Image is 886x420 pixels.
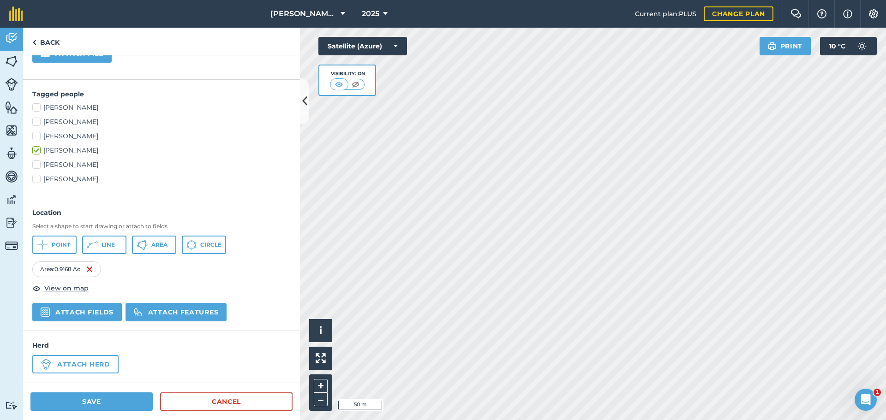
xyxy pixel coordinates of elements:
[32,131,291,141] label: [PERSON_NAME]
[5,170,18,183] img: svg+xml;base64,PD94bWwgdmVyc2lvbj0iMS4wIiBlbmNvZGluZz0idXRmLTgiPz4KPCEtLSBHZW5lcmF0b3I6IEFkb2JlIE...
[32,174,291,184] label: [PERSON_NAME]
[32,283,41,294] img: svg+xml;base64,PHN2ZyB4bWxucz0iaHR0cDovL3d3dy53My5vcmcvMjAwMC9zdmciIHdpZHRoPSIxOCIgaGVpZ2h0PSIyNC...
[52,241,70,248] span: Point
[32,355,119,373] button: Attach herd
[5,124,18,137] img: svg+xml;base64,PHN2ZyB4bWxucz0iaHR0cDovL3d3dy53My5vcmcvMjAwMC9zdmciIHdpZHRoPSI1NiIgaGVpZ2h0PSI2MC...
[829,37,845,55] span: 10 ° C
[82,236,126,254] button: Line
[855,389,877,411] iframe: Intercom live chat
[32,303,122,321] button: Attach fields
[333,80,345,89] img: svg+xml;base64,PHN2ZyB4bWxucz0iaHR0cDovL3d3dy53My5vcmcvMjAwMC9zdmciIHdpZHRoPSI1MCIgaGVpZ2h0PSI0MC...
[126,303,227,321] button: Attach features
[32,261,101,277] div: Area : 0.9168 Ac
[132,236,176,254] button: Area
[32,103,291,112] label: [PERSON_NAME]
[874,389,881,396] span: 1
[32,223,291,230] h3: Select a shape to start drawing or attach to fields
[5,239,18,252] img: svg+xml;base64,PD94bWwgdmVyc2lvbj0iMS4wIiBlbmNvZGluZz0idXRmLTgiPz4KPCEtLSBHZW5lcmF0b3I6IEFkb2JlIE...
[704,6,773,21] a: Change plan
[86,264,93,275] img: svg+xml;base64,PHN2ZyB4bWxucz0iaHR0cDovL3d3dy53My5vcmcvMjAwMC9zdmciIHdpZHRoPSIxNiIgaGVpZ2h0PSIyNC...
[5,401,18,410] img: svg+xml;base64,PD94bWwgdmVyc2lvbj0iMS4wIiBlbmNvZGluZz0idXRmLTgiPz4KPCEtLSBHZW5lcmF0b3I6IEFkb2JlIE...
[200,241,221,248] span: Circle
[32,283,89,294] button: View on map
[760,37,811,55] button: Print
[160,392,293,411] a: Cancel
[330,70,365,77] div: Visibility: On
[853,37,871,55] img: svg+xml;base64,PD94bWwgdmVyc2lvbj0iMS4wIiBlbmNvZGluZz0idXRmLTgiPz4KPCEtLSBHZW5lcmF0b3I6IEFkb2JlIE...
[790,9,802,18] img: Two speech bubbles overlapping with the left bubble in the forefront
[102,241,115,248] span: Line
[32,340,291,350] h4: Herd
[41,359,52,370] img: svg+xml;base64,PD94bWwgdmVyc2lvbj0iMS4wIiBlbmNvZGluZz0idXRmLTgiPz4KPCEtLSBHZW5lcmF0b3I6IEFkb2JlIE...
[134,308,143,317] img: svg%3e
[32,207,291,218] h4: Location
[32,146,291,155] label: [PERSON_NAME]
[820,37,877,55] button: 10 °C
[318,37,407,55] button: Satellite (Azure)
[9,6,23,21] img: fieldmargin Logo
[44,283,89,293] span: View on map
[32,89,291,99] h4: Tagged people
[314,379,328,393] button: +
[32,117,291,127] label: [PERSON_NAME]
[816,9,827,18] img: A question mark icon
[362,8,379,19] span: 2025
[768,41,777,52] img: svg+xml;base64,PHN2ZyB4bWxucz0iaHR0cDovL3d3dy53My5vcmcvMjAwMC9zdmciIHdpZHRoPSIxOSIgaGVpZ2h0PSIyNC...
[5,54,18,68] img: svg+xml;base64,PHN2ZyB4bWxucz0iaHR0cDovL3d3dy53My5vcmcvMjAwMC9zdmciIHdpZHRoPSI1NiIgaGVpZ2h0PSI2MC...
[5,147,18,160] img: svg+xml;base64,PD94bWwgdmVyc2lvbj0iMS4wIiBlbmNvZGluZz0idXRmLTgiPz4KPCEtLSBHZW5lcmF0b3I6IEFkb2JlIE...
[5,216,18,230] img: svg+xml;base64,PD94bWwgdmVyc2lvbj0iMS4wIiBlbmNvZGluZz0idXRmLTgiPz4KPCEtLSBHZW5lcmF0b3I6IEFkb2JlIE...
[843,8,852,19] img: svg+xml;base64,PHN2ZyB4bWxucz0iaHR0cDovL3d3dy53My5vcmcvMjAwMC9zdmciIHdpZHRoPSIxNyIgaGVpZ2h0PSIxNy...
[868,9,879,18] img: A cog icon
[5,31,18,45] img: svg+xml;base64,PD94bWwgdmVyc2lvbj0iMS4wIiBlbmNvZGluZz0idXRmLTgiPz4KPCEtLSBHZW5lcmF0b3I6IEFkb2JlIE...
[32,160,291,170] label: [PERSON_NAME]
[350,80,361,89] img: svg+xml;base64,PHN2ZyB4bWxucz0iaHR0cDovL3d3dy53My5vcmcvMjAwMC9zdmciIHdpZHRoPSI1MCIgaGVpZ2h0PSI0MC...
[151,241,168,248] span: Area
[5,101,18,114] img: svg+xml;base64,PHN2ZyB4bWxucz0iaHR0cDovL3d3dy53My5vcmcvMjAwMC9zdmciIHdpZHRoPSI1NiIgaGVpZ2h0PSI2MC...
[319,325,322,336] span: i
[182,236,226,254] button: Circle
[41,308,50,317] img: svg+xml,%3c
[23,28,69,55] a: Back
[316,353,326,363] img: Four arrows, one pointing top left, one top right, one bottom right and the last bottom left
[32,236,77,254] button: Point
[30,392,153,411] button: Save
[32,37,36,48] img: svg+xml;base64,PHN2ZyB4bWxucz0iaHR0cDovL3d3dy53My5vcmcvMjAwMC9zdmciIHdpZHRoPSI5IiBoZWlnaHQ9IjI0Ii...
[270,8,337,19] span: [PERSON_NAME] Family Farms
[5,78,18,91] img: svg+xml;base64,PD94bWwgdmVyc2lvbj0iMS4wIiBlbmNvZGluZz0idXRmLTgiPz4KPCEtLSBHZW5lcmF0b3I6IEFkb2JlIE...
[314,393,328,406] button: –
[5,193,18,207] img: svg+xml;base64,PD94bWwgdmVyc2lvbj0iMS4wIiBlbmNvZGluZz0idXRmLTgiPz4KPCEtLSBHZW5lcmF0b3I6IEFkb2JlIE...
[309,319,332,342] button: i
[635,9,696,19] span: Current plan : PLUS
